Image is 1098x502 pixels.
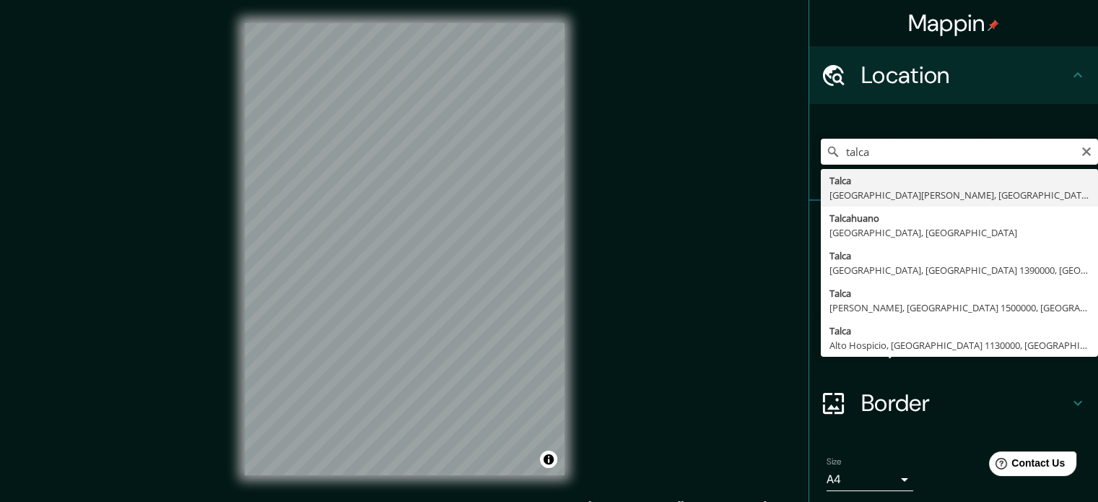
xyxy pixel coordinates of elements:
[827,468,913,491] div: A4
[809,316,1098,374] div: Layout
[809,259,1098,316] div: Style
[829,211,1089,225] div: Talcahuano
[861,331,1069,360] h4: Layout
[829,173,1089,188] div: Talca
[970,446,1082,486] iframe: Help widget launcher
[829,225,1089,240] div: [GEOGRAPHIC_DATA], [GEOGRAPHIC_DATA]
[809,374,1098,432] div: Border
[1081,144,1092,157] button: Clear
[829,248,1089,263] div: Talca
[829,286,1089,300] div: Talca
[827,456,842,468] label: Size
[809,46,1098,104] div: Location
[829,300,1089,315] div: [PERSON_NAME], [GEOGRAPHIC_DATA] 1500000, [GEOGRAPHIC_DATA]
[908,9,1000,38] h4: Mappin
[861,61,1069,90] h4: Location
[829,188,1089,202] div: [GEOGRAPHIC_DATA][PERSON_NAME], [GEOGRAPHIC_DATA]
[821,139,1098,165] input: Pick your city or area
[829,324,1089,338] div: Talca
[829,338,1089,352] div: Alto Hospicio, [GEOGRAPHIC_DATA] 1130000, [GEOGRAPHIC_DATA]
[988,20,999,31] img: pin-icon.png
[829,263,1089,277] div: [GEOGRAPHIC_DATA], [GEOGRAPHIC_DATA] 1390000, [GEOGRAPHIC_DATA]
[540,451,557,468] button: Toggle attribution
[809,201,1098,259] div: Pins
[245,23,565,475] canvas: Map
[861,389,1069,417] h4: Border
